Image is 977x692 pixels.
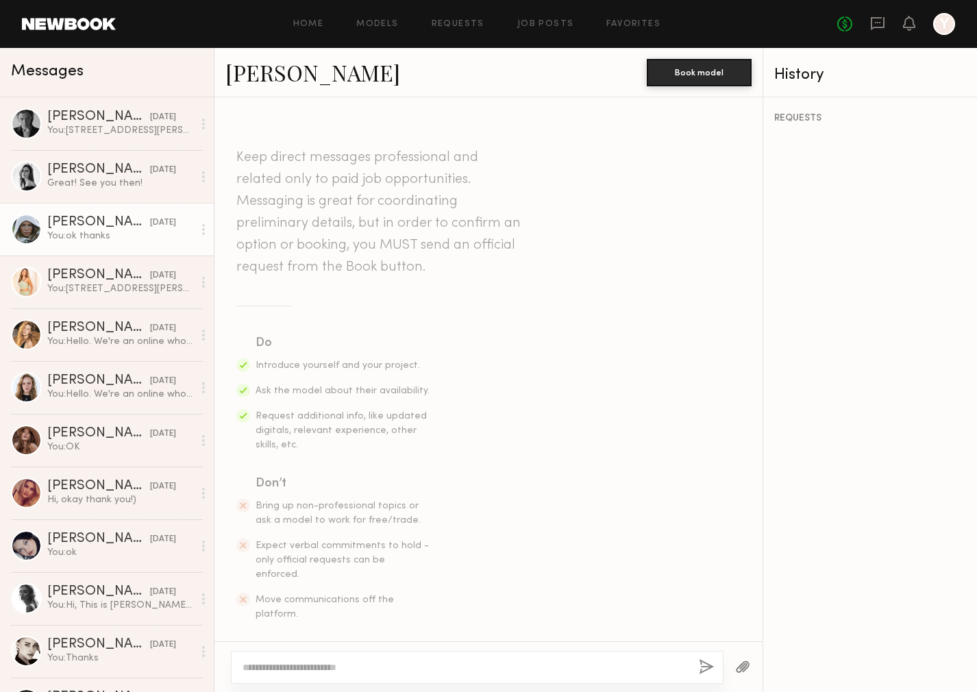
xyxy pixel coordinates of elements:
a: Book model [647,66,752,77]
div: [PERSON_NAME] [47,374,150,388]
div: [PERSON_NAME] [47,532,150,546]
div: [PERSON_NAME] [47,216,150,230]
div: [DATE] [150,322,176,335]
a: Y [933,13,955,35]
header: Keep direct messages professional and related only to paid job opportunities. Messaging is great ... [236,147,524,278]
a: Favorites [606,20,660,29]
a: Requests [432,20,484,29]
div: [DATE] [150,586,176,599]
div: [PERSON_NAME] [47,427,150,441]
div: You: [STREET_ADDRESS][PERSON_NAME] What time can you be here? [47,124,193,137]
div: Don’t [256,474,431,493]
a: Models [356,20,398,29]
span: Expect verbal commitments to hold - only official requests can be enforced. [256,541,429,579]
div: Do [256,334,431,353]
div: [DATE] [150,480,176,493]
div: [PERSON_NAME] [47,321,150,335]
div: [PERSON_NAME] [47,110,150,124]
div: [PERSON_NAME] [47,269,150,282]
div: [DATE] [150,639,176,652]
div: You: OK [47,441,193,454]
div: [PERSON_NAME] [47,163,150,177]
div: Great! See you then! [47,177,193,190]
a: [PERSON_NAME] [225,58,400,87]
div: [DATE] [150,533,176,546]
a: Job Posts [517,20,574,29]
a: Home [293,20,324,29]
div: [DATE] [150,375,176,388]
span: Request additional info, like updated digitals, relevant experience, other skills, etc. [256,412,427,449]
div: [DATE] [150,217,176,230]
span: Introduce yourself and your project. [256,361,420,370]
div: [PERSON_NAME] [47,638,150,652]
div: You: Hello. We're an online wholesale clothing company. You can find us by searching for hapticsu... [47,388,193,401]
div: [DATE] [150,111,176,124]
div: [DATE] [150,269,176,282]
div: You: [STREET_ADDRESS][PERSON_NAME] This site lists your hourly rate at $200. And please let me kn... [47,282,193,295]
div: You: ok thanks [47,230,193,243]
div: Hi, okay thank you!) [47,493,193,506]
div: [DATE] [150,164,176,177]
div: [PERSON_NAME] [47,585,150,599]
div: You: Hi, This is [PERSON_NAME] from Hapticsusa, wholesale company. Can you stop by for the castin... [47,599,193,612]
div: You: Hello. We're an online wholesale clothing company. You can find us by searching for hapticsu... [47,335,193,348]
div: You: Thanks [47,652,193,665]
div: History [774,67,966,83]
span: Messages [11,64,84,79]
div: REQUESTS [774,114,966,123]
div: [PERSON_NAME] [47,480,150,493]
button: Book model [647,59,752,86]
span: Move communications off the platform. [256,595,394,619]
span: Ask the model about their availability. [256,386,430,395]
span: Bring up non-professional topics or ask a model to work for free/trade. [256,502,421,525]
div: You: ok [47,546,193,559]
div: [DATE] [150,428,176,441]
